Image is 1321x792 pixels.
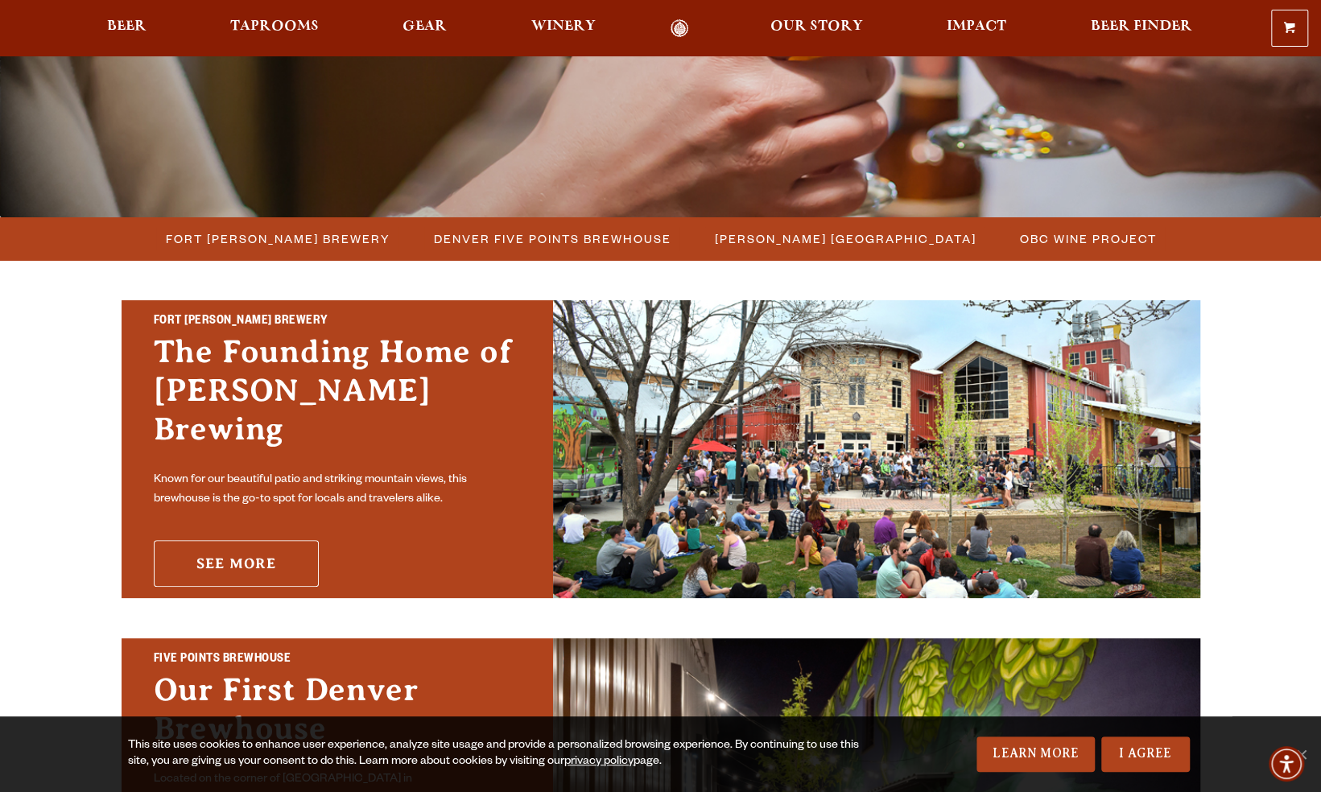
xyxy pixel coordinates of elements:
a: Beer [97,19,157,38]
a: Learn More [976,736,1095,772]
h3: The Founding Home of [PERSON_NAME] Brewing [154,332,521,464]
span: Beer Finder [1090,20,1191,33]
h2: Five Points Brewhouse [154,650,521,670]
img: Fort Collins Brewery & Taproom' [553,300,1200,598]
a: OBC Wine Project [1010,227,1165,250]
div: This site uses cookies to enhance user experience, analyze site usage and provide a personalized ... [128,738,873,770]
h2: Fort [PERSON_NAME] Brewery [154,311,521,332]
a: Winery [521,19,606,38]
span: [PERSON_NAME] [GEOGRAPHIC_DATA] [715,227,976,250]
span: Winery [531,20,596,33]
span: Taprooms [230,20,319,33]
span: Beer [107,20,147,33]
a: Denver Five Points Brewhouse [424,227,679,250]
a: privacy policy [564,756,634,769]
span: Denver Five Points Brewhouse [434,227,671,250]
span: Impact [947,20,1006,33]
a: I Agree [1101,736,1190,772]
span: Gear [402,20,447,33]
a: Impact [936,19,1017,38]
h3: Our First Denver Brewhouse [154,670,521,764]
a: Odell Home [650,19,710,38]
p: Known for our beautiful patio and striking mountain views, this brewhouse is the go-to spot for l... [154,471,521,509]
a: Taprooms [220,19,329,38]
span: OBC Wine Project [1020,227,1157,250]
span: Our Story [770,20,863,33]
a: Gear [392,19,457,38]
a: Fort [PERSON_NAME] Brewery [156,227,398,250]
a: [PERSON_NAME] [GEOGRAPHIC_DATA] [705,227,985,250]
span: Fort [PERSON_NAME] Brewery [166,227,390,250]
div: Accessibility Menu [1269,746,1304,782]
a: Beer Finder [1080,19,1202,38]
a: See More [154,540,319,587]
a: Our Story [760,19,873,38]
